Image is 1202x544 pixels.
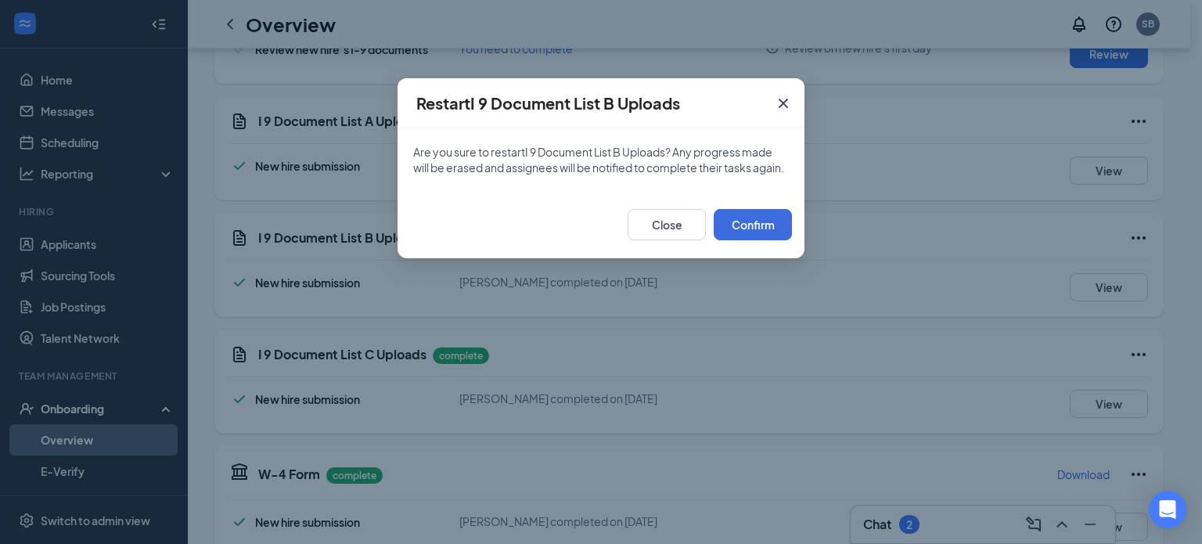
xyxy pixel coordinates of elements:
button: Confirm [714,209,792,240]
p: Are you sure to restart I 9 Document List B Uploads ? Any progress made will be erased and assign... [413,144,789,175]
button: Close [628,209,706,240]
svg: Cross [774,94,793,113]
h4: Restart I 9 Document List B Uploads [416,92,680,114]
button: Close [762,78,804,128]
div: Open Intercom Messenger [1149,491,1186,528]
